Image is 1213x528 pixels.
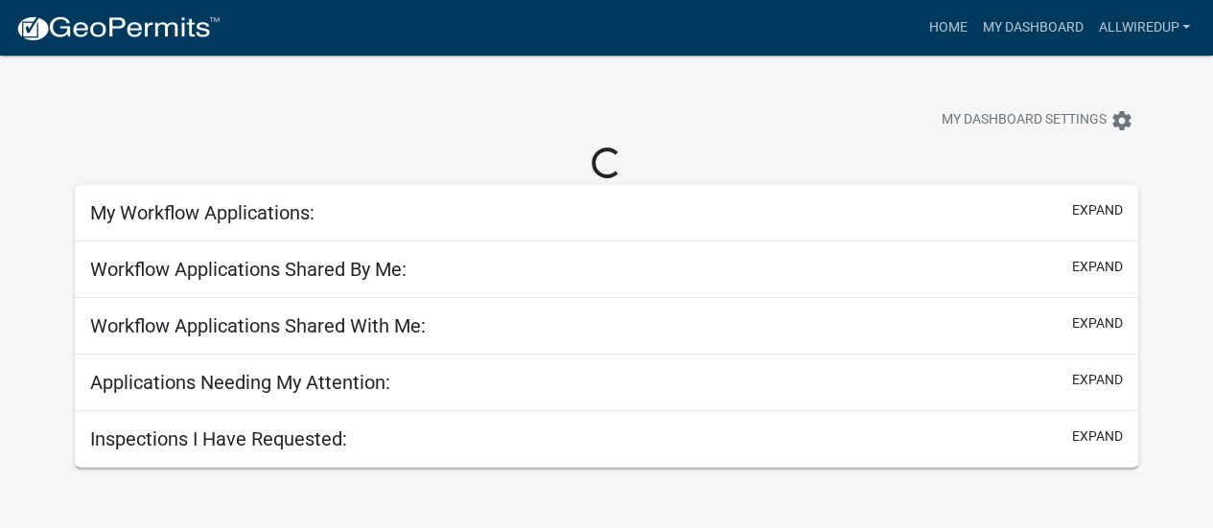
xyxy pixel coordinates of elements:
button: expand [1072,200,1123,220]
h5: Applications Needing My Attention: [90,371,390,394]
button: expand [1072,257,1123,277]
h5: Inspections I Have Requested: [90,427,347,450]
button: expand [1072,313,1123,333]
h5: Workflow Applications Shared By Me: [90,258,407,281]
a: Allwiredup [1090,10,1198,46]
i: settings [1110,109,1133,132]
button: expand [1072,370,1123,390]
h5: My Workflow Applications: [90,201,315,224]
span: My Dashboard Settings [942,109,1107,132]
button: expand [1072,426,1123,447]
h5: Workflow Applications Shared With Me: [90,314,426,337]
a: My Dashboard [974,10,1090,46]
a: Home [921,10,974,46]
button: My Dashboard Settingssettings [926,102,1149,139]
